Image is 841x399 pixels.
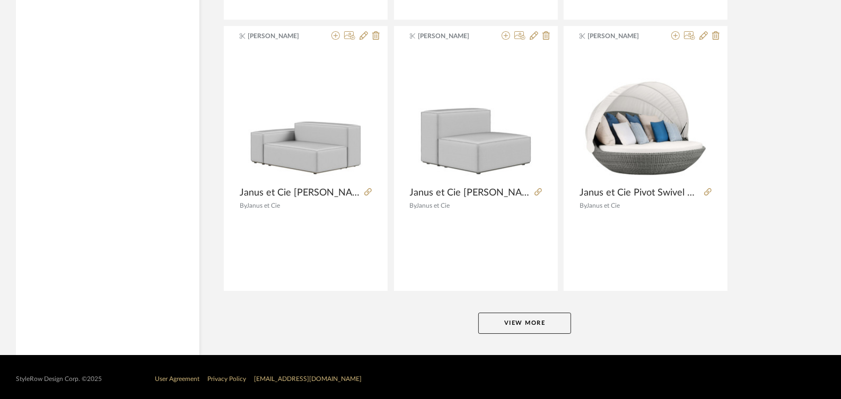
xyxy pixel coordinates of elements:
button: View More [478,313,571,334]
span: Janus et Cie Pivot Swivel Daybed With Canopy #738-10-702-81-21 77.5"DIA x 40.25"H [580,187,700,199]
span: Janus et Cie [PERSON_NAME] Module Center #760-01-121-63-00 38.5"W x 41.75"D x 27.25"H [410,187,530,199]
img: Janus et Cie Mattone Module Center #760-01-121-63-00 38.5"W x 41.75"D x 27.25"H [410,49,542,181]
img: Janus et Cie Pivot Swivel Daybed With Canopy #738-10-702-81-21 77.5"DIA x 40.25"H [580,49,712,181]
span: Janus et Cie [247,202,280,209]
span: By [580,202,586,209]
span: By [410,202,417,209]
span: Janus et Cie [586,202,620,209]
img: Janus et Cie Mattone Module 2 Seat Right #760-01-126-63-00 6.5"W x 41.75"D x 27.25"H [240,49,372,181]
div: StyleRow Design Corp. ©2025 [16,375,102,383]
span: By [240,202,247,209]
span: Janus et Cie [PERSON_NAME] Module 2 Seat Right #760-01-126-63-00 6.5"W x 41.75"D x 27.25"H [240,187,360,199]
span: [PERSON_NAME] [418,31,485,41]
span: Janus et Cie [417,202,450,209]
a: User Agreement [155,376,199,382]
span: [PERSON_NAME] [588,31,655,41]
span: [PERSON_NAME] [248,31,315,41]
a: Privacy Policy [207,376,246,382]
a: [EMAIL_ADDRESS][DOMAIN_NAME] [254,376,362,382]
